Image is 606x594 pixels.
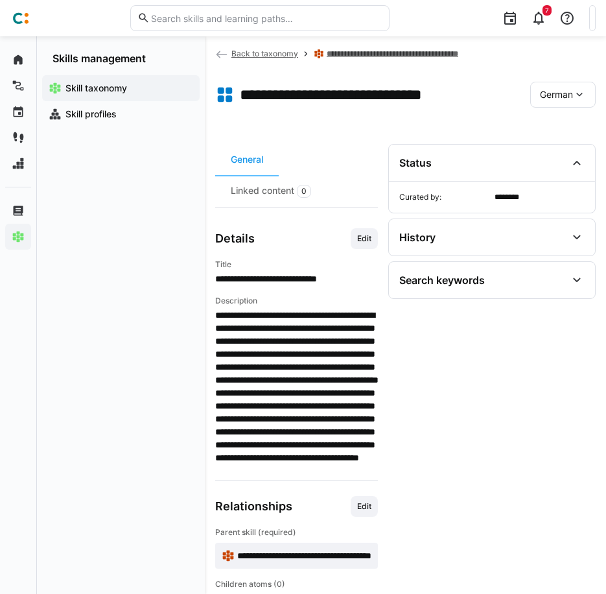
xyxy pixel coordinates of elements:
div: General [215,144,279,175]
span: Curated by: [399,192,489,202]
span: Edit [356,233,373,244]
span: 7 [545,6,549,14]
span: German [540,88,573,101]
h4: Parent skill (required) [215,527,378,538]
span: Back to taxonomy [231,49,298,58]
h4: Title [215,259,378,270]
div: History [399,231,436,244]
h3: Relationships [215,499,292,514]
a: Back to taxonomy [215,49,298,58]
input: Search skills and learning paths… [150,12,382,24]
span: 0 [301,186,307,196]
h4: Description [215,296,378,306]
div: Search keywords [399,274,485,287]
span: Edit [356,501,373,512]
h3: Details [215,232,255,246]
div: Linked content [215,175,327,207]
div: Status [399,156,432,169]
button: Edit [351,228,378,249]
h4: Children atoms (0) [215,579,378,589]
button: Edit [351,496,378,517]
